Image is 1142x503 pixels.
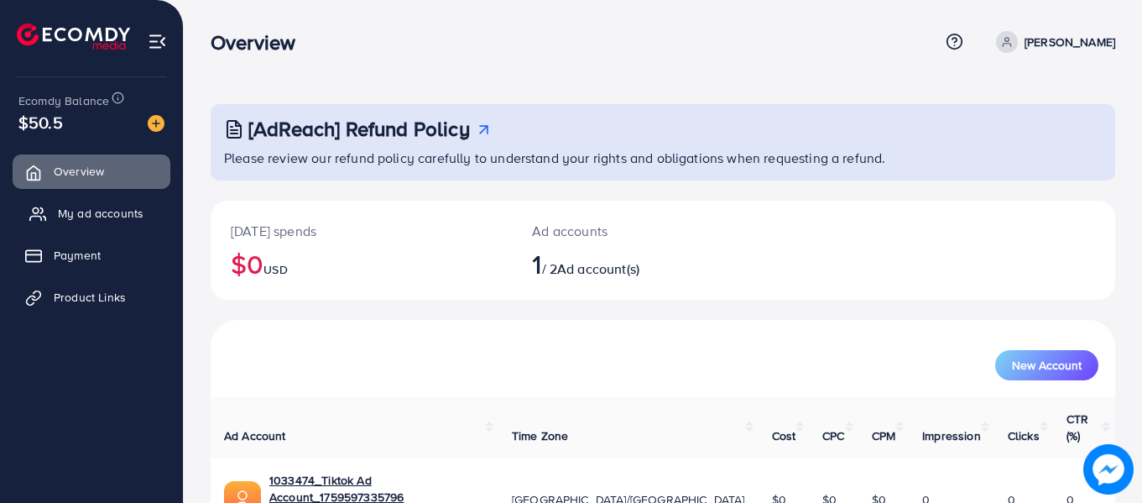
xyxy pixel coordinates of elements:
span: Ad account(s) [557,259,639,278]
button: New Account [995,350,1098,380]
span: Payment [54,247,101,264]
h2: / 2 [532,248,718,280]
span: USD [263,261,287,278]
a: Payment [13,238,170,272]
img: menu [148,32,167,51]
span: Clicks [1008,427,1040,444]
a: Product Links [13,280,170,314]
span: New Account [1012,359,1082,371]
span: Product Links [54,289,126,306]
p: [DATE] spends [231,221,492,241]
img: image [148,115,164,132]
h2: $0 [231,248,492,280]
h3: [AdReach] Refund Policy [248,117,470,141]
p: Please review our refund policy carefully to understand your rights and obligations when requesti... [224,148,1105,168]
span: Overview [54,163,104,180]
span: Impression [922,427,981,444]
a: My ad accounts [13,196,170,230]
span: My ad accounts [58,205,143,222]
span: Ad Account [224,427,286,444]
a: Overview [13,155,170,188]
span: CPC [822,427,844,444]
h3: Overview [211,30,309,55]
span: Ecomdy Balance [18,92,109,109]
p: [PERSON_NAME] [1025,32,1115,52]
p: Ad accounts [532,221,718,241]
span: CPM [872,427,895,444]
span: Cost [772,427,796,444]
a: [PERSON_NAME] [989,31,1115,53]
span: $50.5 [18,110,63,134]
span: Time Zone [512,427,568,444]
span: CTR (%) [1066,411,1088,444]
img: image [1083,444,1134,495]
img: logo [17,24,130,50]
span: 1 [532,244,541,283]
